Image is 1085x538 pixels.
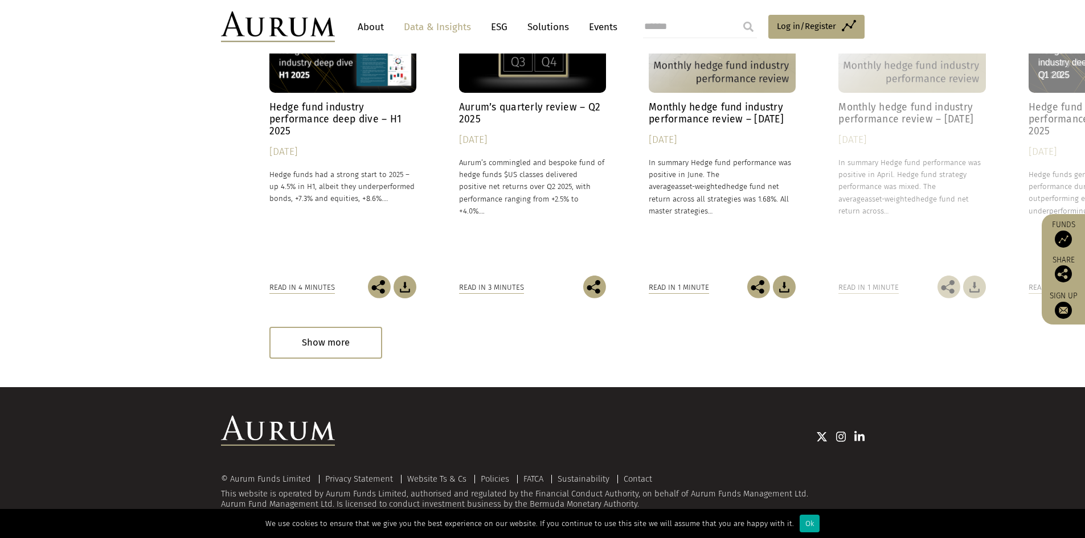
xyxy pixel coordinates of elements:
img: Share this post [368,276,391,298]
img: Linkedin icon [854,431,865,442]
h4: Aurum’s quarterly review – Q2 2025 [459,101,606,125]
a: Website Ts & Cs [407,474,466,484]
div: Read in 4 minutes [269,281,335,294]
img: Twitter icon [816,431,828,442]
img: Download Article [963,276,986,298]
div: [DATE] [459,132,606,148]
img: Share this post [937,276,960,298]
h4: Monthly hedge fund industry performance review – [DATE] [649,101,796,125]
a: Sign up [1047,291,1079,319]
a: Hedge Fund Data Monthly hedge fund industry performance review – [DATE] [DATE] In summary Hedge f... [649,1,796,276]
div: © Aurum Funds Limited [221,475,317,483]
img: Share this post [1055,265,1072,282]
img: Aurum [221,11,335,42]
a: Funds [1047,220,1079,248]
div: [DATE] [269,144,416,160]
div: Share [1047,256,1079,282]
span: asset-weighted [865,195,916,203]
h4: Hedge fund industry performance deep dive – H1 2025 [269,101,416,137]
h4: Monthly hedge fund industry performance review – [DATE] [838,101,985,125]
a: FATCA [523,474,543,484]
div: Show more [269,327,382,358]
a: Data & Insights [398,17,477,38]
div: [DATE] [838,132,985,148]
a: Insights Aurum’s quarterly review – Q2 2025 [DATE] Aurum’s commingled and bespoke fund of hedge f... [459,1,606,276]
img: Aurum Logo [221,416,335,446]
div: Read in 1 minute [649,281,709,294]
span: asset-weighted [675,182,726,191]
p: Hedge funds had a strong start to 2025 – up 4.5% in H1, albeit they underperformed bonds, +7.3% a... [269,169,416,204]
input: Submit [737,15,760,38]
a: Privacy Statement [325,474,393,484]
a: Hedge Fund Data Hedge fund industry performance deep dive – H1 2025 [DATE] Hedge funds had a stro... [269,1,416,276]
a: Sustainability [558,474,609,484]
img: Access Funds [1055,231,1072,248]
div: [DATE] [649,132,796,148]
a: Solutions [522,17,575,38]
div: Read in 1 minute [838,281,899,294]
a: About [352,17,390,38]
a: Policies [481,474,509,484]
span: Log in/Register [777,19,836,33]
p: Aurum’s commingled and bespoke fund of hedge funds $US classes delivered positive net returns ove... [459,157,606,217]
div: This website is operated by Aurum Funds Limited, authorised and regulated by the Financial Conduc... [221,474,865,509]
a: Events [583,17,617,38]
p: In summary Hedge fund performance was positive in June. The average hedge fund net return across ... [649,157,796,217]
p: In summary Hedge fund performance was positive in April. Hedge fund strategy performance was mixe... [838,157,985,217]
img: Instagram icon [836,431,846,442]
a: Log in/Register [768,15,865,39]
img: Download Article [773,276,796,298]
img: Share this post [747,276,770,298]
img: Share this post [583,276,606,298]
div: Read in 3 minutes [459,281,524,294]
a: ESG [485,17,513,38]
div: Ok [800,515,820,532]
a: Contact [624,474,652,484]
img: Download Article [394,276,416,298]
img: Sign up to our newsletter [1055,302,1072,319]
